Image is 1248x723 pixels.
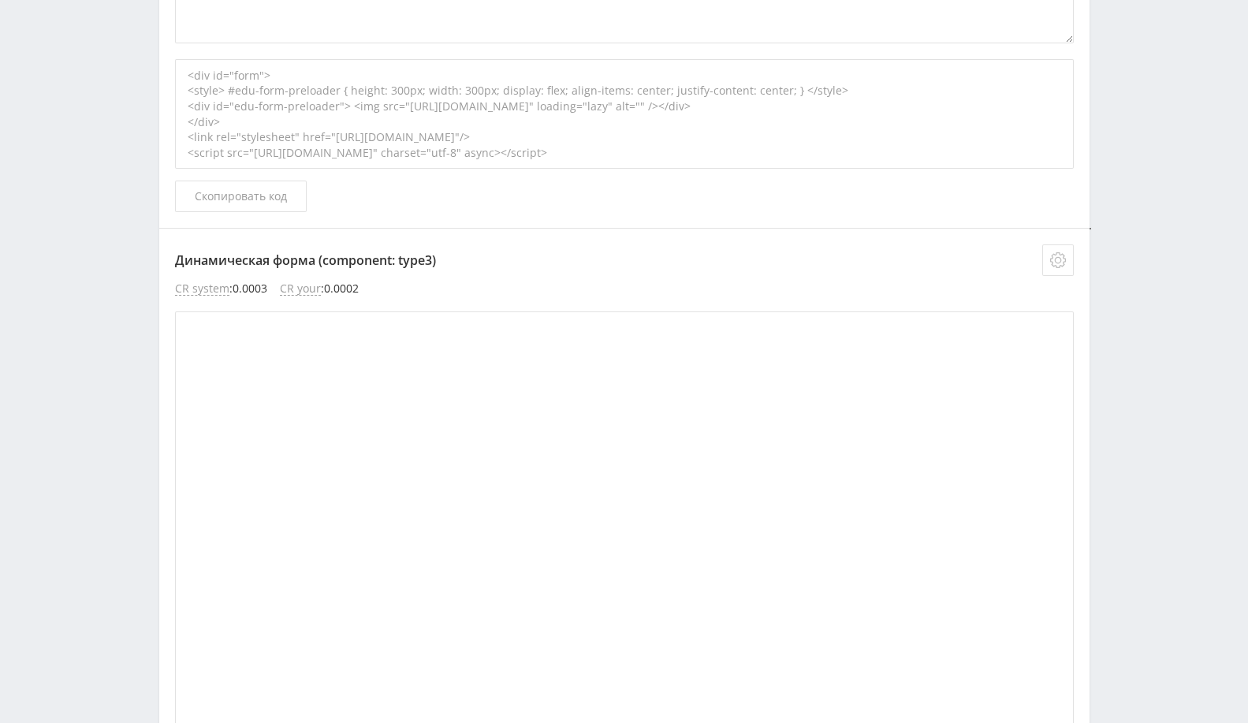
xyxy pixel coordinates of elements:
[280,282,321,296] span: CR your
[175,181,307,212] button: Скопировать код
[1090,228,1091,229] textarea: <div id="form"> <style> #edu-form-preloader { height: 300px; width: 300px; display: flex; align-i...
[175,244,1074,276] p: Динамическая форма (component: type3)
[195,190,287,203] span: Скопировать код
[175,59,1074,170] div: <div id="form"> <style> #edu-form-preloader { height: 300px; width: 300px; display: flex; align-i...
[175,282,229,296] span: CR system
[175,282,267,296] li: : 0.0003
[280,282,359,296] li: : 0.0002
